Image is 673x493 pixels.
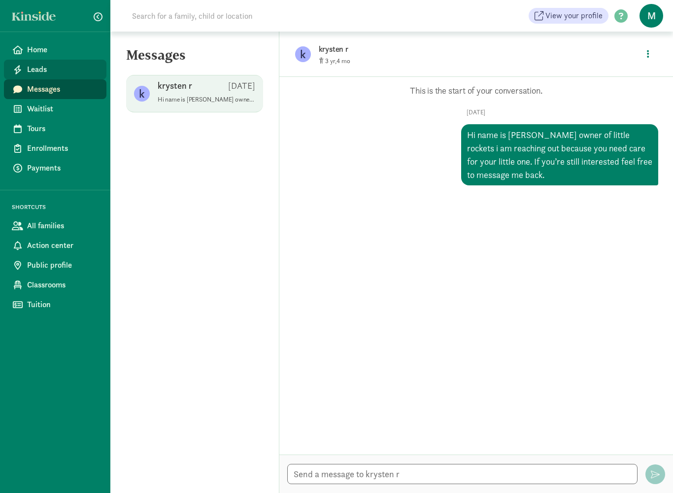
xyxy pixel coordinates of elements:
span: Public profile [27,259,99,271]
a: Leads [4,60,106,79]
a: Tuition [4,295,106,315]
a: Waitlist [4,99,106,119]
span: Tours [27,123,99,135]
figure: k [295,46,311,62]
p: krysten r [158,80,192,92]
span: View your profile [545,10,603,22]
span: 4 [336,57,350,65]
span: Waitlist [27,103,99,115]
a: Public profile [4,255,106,275]
a: View your profile [529,8,608,24]
div: Hi name is [PERSON_NAME] owner of little rockets i am reaching out because you need care for your... [461,124,658,185]
a: Action center [4,236,106,255]
span: 3 [325,57,336,65]
a: All families [4,216,106,236]
span: Messages [27,83,99,95]
span: Home [27,44,99,56]
span: Classrooms [27,279,99,291]
a: Messages [4,79,106,99]
span: M [639,4,663,28]
p: This is the start of your conversation. [294,85,658,97]
p: [DATE] [228,80,255,92]
a: Home [4,40,106,60]
span: Tuition [27,299,99,311]
span: Payments [27,162,99,174]
p: [DATE] [294,108,658,116]
a: Tours [4,119,106,139]
span: All families [27,220,99,232]
p: krysten r [319,42,629,56]
span: Leads [27,64,99,75]
figure: k [134,86,150,102]
span: Action center [27,240,99,251]
input: Search for a family, child or location [126,6,403,26]
a: Payments [4,158,106,178]
span: Enrollments [27,142,99,154]
h5: Messages [110,47,279,71]
a: Enrollments [4,139,106,158]
a: Classrooms [4,275,106,295]
p: Hi name is [PERSON_NAME] owner of little rockets i am reaching out because you need care for your... [158,96,255,104]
